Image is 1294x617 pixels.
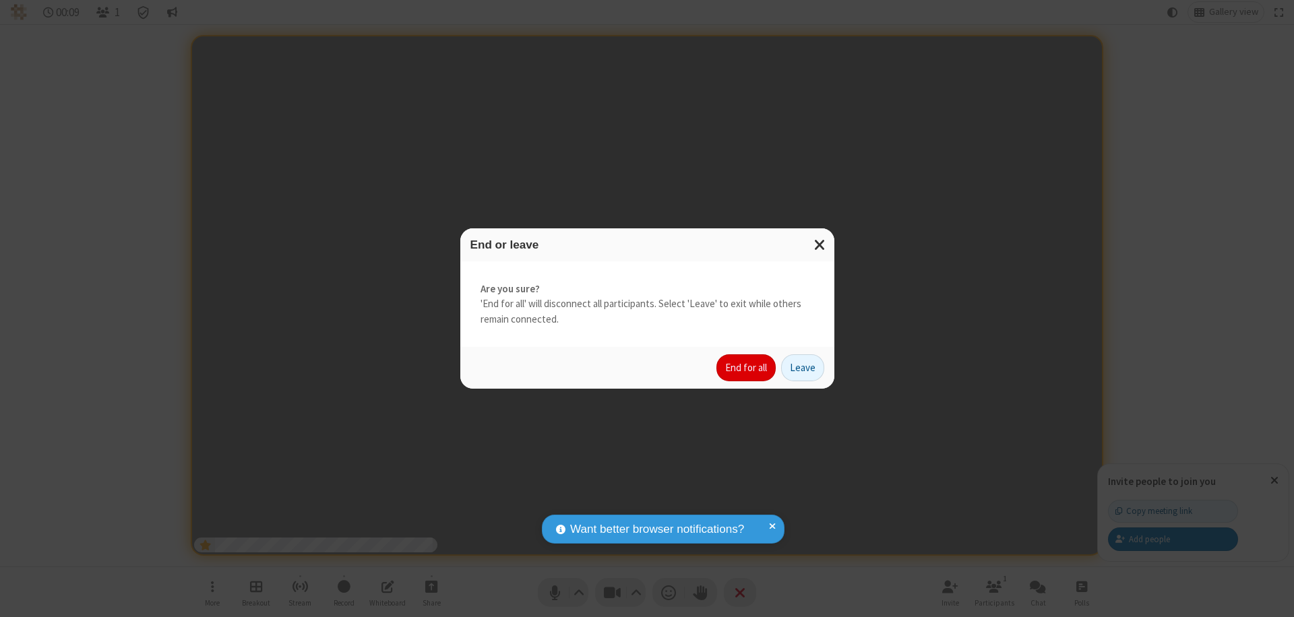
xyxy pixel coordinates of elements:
button: Close modal [806,228,834,261]
button: Leave [781,354,824,381]
button: End for all [716,354,776,381]
strong: Are you sure? [481,282,814,297]
div: 'End for all' will disconnect all participants. Select 'Leave' to exit while others remain connec... [460,261,834,348]
span: Want better browser notifications? [570,521,744,538]
h3: End or leave [470,238,824,251]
